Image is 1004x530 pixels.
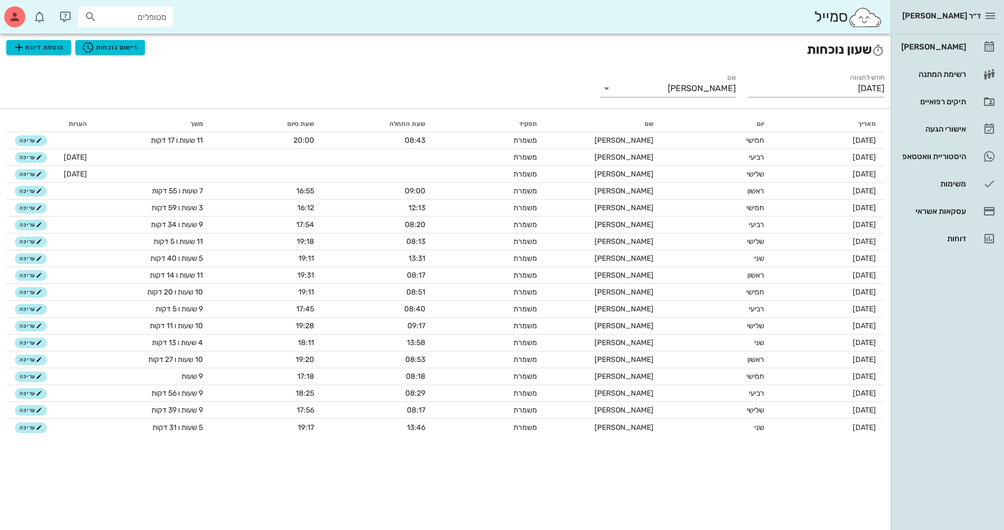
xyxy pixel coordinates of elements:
[662,115,773,132] th: יום: לא ממוין. לחץ למיון לפי סדר עולה. הפעל למיון עולה.
[594,136,654,145] span: [PERSON_NAME]
[405,355,425,364] span: 08:53
[15,203,47,213] button: עריכה
[850,74,884,82] label: חודש לתצוגה
[594,372,654,381] span: [PERSON_NAME]
[853,254,876,263] span: [DATE]
[147,288,203,297] span: 10 שעות ו 20 דקות
[20,239,42,245] span: עריכה
[15,321,47,331] button: עריכה
[594,153,654,162] span: [PERSON_NAME]
[746,203,764,212] span: חמישי
[296,220,314,229] span: 17:54
[434,402,545,419] td: משמרת
[434,385,545,402] td: משמרת
[899,43,966,51] div: [PERSON_NAME]
[15,169,47,180] button: עריכה
[155,305,203,313] span: 9 שעות ו 5 דקות
[853,389,876,398] span: [DATE]
[15,287,47,298] button: עריכה
[749,389,764,398] span: רביעי
[853,203,876,212] span: [DATE]
[20,289,42,296] span: עריכה
[15,388,47,399] button: עריכה
[895,62,1000,87] a: רשימת המתנה
[746,136,764,145] span: חמישי
[20,205,42,211] span: עריכה
[895,199,1000,224] a: עסקאות אשראי
[406,372,425,381] span: 08:18
[434,233,545,250] td: משמרת
[406,288,425,297] span: 08:51
[434,166,545,183] td: משמרת
[298,338,314,347] span: 18:11
[853,220,876,229] span: [DATE]
[20,256,42,262] span: עריכה
[434,115,545,132] th: תפקיד: לא ממוין. לחץ למיון לפי סדר עולה. הפעל למיון עולה.
[407,321,425,330] span: 09:17
[747,187,764,195] span: ראשון
[296,305,314,313] span: 17:45
[20,407,42,414] span: עריכה
[899,234,966,243] div: דוחות
[728,74,736,82] label: שם
[294,136,314,145] span: 20:00
[20,222,42,228] span: עריכה
[594,170,654,179] span: [PERSON_NAME]
[151,136,203,145] span: 11 שעות ו 17 דקות
[69,120,87,127] span: הערות
[434,200,545,217] td: משמרת
[594,338,654,347] span: [PERSON_NAME]
[594,187,654,195] span: [PERSON_NAME]
[858,120,876,127] span: תאריך
[746,372,764,381] span: חמישי
[190,120,203,127] span: משך
[20,323,42,329] span: עריכה
[13,41,64,54] span: הוספת דיווח
[853,271,876,280] span: [DATE]
[152,423,203,432] span: 5 שעות ו 31 דקות
[298,254,314,263] span: 19:11
[754,338,764,347] span: שני
[594,288,654,297] span: [PERSON_NAME]
[853,288,876,297] span: [DATE]
[20,272,42,279] span: עריכה
[895,89,1000,114] a: תיקים רפואיים
[297,271,314,280] span: 19:31
[594,305,654,313] span: [PERSON_NAME]
[82,41,138,54] span: רישום נוכחות
[404,305,425,313] span: 08:40
[853,423,876,432] span: [DATE]
[594,321,654,330] span: [PERSON_NAME]
[150,321,203,330] span: 10 שעות ו 11 דקות
[848,7,882,28] img: SmileCloud logo
[899,180,966,188] div: משימות
[434,217,545,233] td: משמרת
[15,135,47,146] button: עריכה
[853,355,876,364] span: [DATE]
[853,372,876,381] span: [DATE]
[15,270,47,281] button: עריכה
[20,188,42,194] span: עריכה
[747,237,764,246] span: שלישי
[853,237,876,246] span: [DATE]
[408,254,425,263] span: 13:31
[594,237,654,246] span: [PERSON_NAME]
[853,153,876,162] span: [DATE]
[434,301,545,318] td: משמרת
[899,125,966,133] div: אישורי הגעה
[150,254,203,263] span: 5 שעות ו 40 דקות
[434,250,545,267] td: משמרת
[853,187,876,195] span: [DATE]
[15,186,47,197] button: עריכה
[407,271,425,280] span: 08:17
[15,423,47,433] button: עריכה
[150,271,203,280] span: 11 שעות ו 14 דקות
[148,355,203,364] span: 10 שעות ו 27 דקות
[153,237,203,246] span: 11 שעות ו 5 דקות
[211,115,323,132] th: שעת סיום
[389,120,425,127] span: שעת התחלה
[405,389,425,398] span: 08:29
[594,220,654,229] span: [PERSON_NAME]
[594,355,654,364] span: [PERSON_NAME]
[594,423,654,432] span: [PERSON_NAME]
